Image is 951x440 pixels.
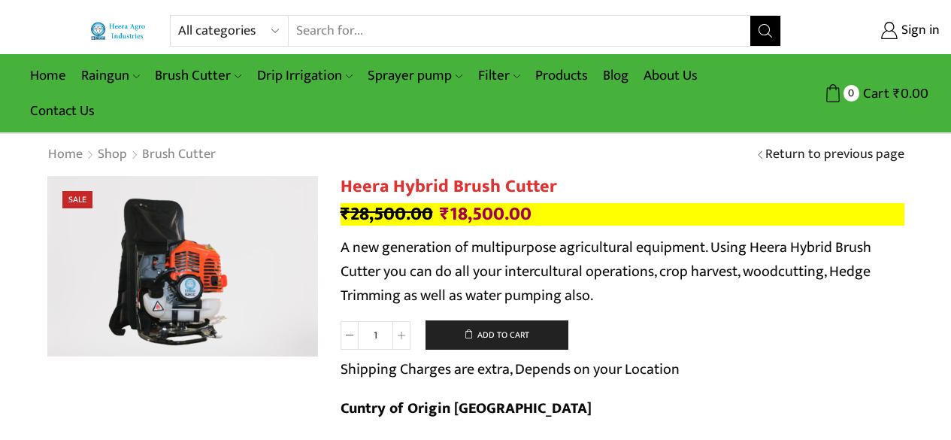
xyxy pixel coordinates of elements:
span: ₹ [440,199,450,229]
a: Home [47,145,83,165]
h1: Heera Hybrid Brush Cutter [341,176,904,198]
a: Contact Us [23,93,102,129]
a: Filter [471,58,528,93]
a: Return to previous page [765,145,904,165]
bdi: 0.00 [893,82,928,105]
a: Home [23,58,74,93]
a: Products [528,58,595,93]
b: Cuntry of Origin [GEOGRAPHIC_DATA] [341,396,592,421]
a: Brush Cutter [141,145,217,165]
bdi: 28,500.00 [341,199,433,229]
img: Heera Brush Cutter [47,176,318,357]
span: Sale [62,191,92,208]
a: Sign in [804,17,940,44]
bdi: 18,500.00 [440,199,532,229]
a: About Us [636,58,705,93]
button: Add to cart [426,320,568,350]
a: 0 Cart ₹0.00 [796,80,928,108]
a: Drip Irrigation [250,58,360,93]
button: Search button [750,16,780,46]
span: 0 [843,85,859,101]
a: Sprayer pump [360,58,470,93]
span: ₹ [341,199,350,229]
p: A new generation of multipurpose agricultural equipment. Using Heera Hybrid Brush Cutter you can ... [341,235,904,308]
span: Sign in [898,21,940,41]
p: Shipping Charges are extra, Depends on your Location [341,357,680,381]
a: Brush Cutter [147,58,249,93]
nav: Breadcrumb [47,145,217,165]
div: 1 / 10 [47,176,318,357]
input: Product quantity [359,321,392,350]
a: Raingun [74,58,147,93]
a: Shop [97,145,128,165]
a: Blog [595,58,636,93]
input: Search for... [289,16,750,46]
span: ₹ [893,82,901,105]
span: Cart [859,83,889,104]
